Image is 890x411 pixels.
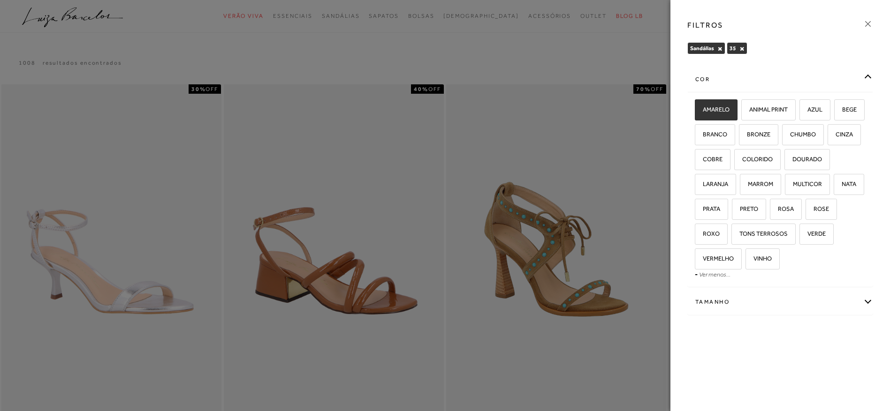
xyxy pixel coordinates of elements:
[804,206,814,215] input: ROSE
[798,231,807,240] input: VERDE
[806,205,829,212] span: ROSE
[829,131,853,138] span: CINZA
[696,230,720,237] span: ROXO
[771,205,794,212] span: ROSA
[741,180,773,187] span: MARROM
[693,106,703,116] input: AMARELO
[744,255,753,265] input: VINHO
[742,106,788,113] span: ANIMAL PRINT
[740,131,770,138] span: BRONZE
[785,156,822,163] span: DOURADO
[699,271,730,278] a: Ver menos...
[739,45,745,52] button: 35 Close
[800,106,822,113] span: AZUL
[696,205,720,212] span: PRATA
[730,231,739,240] input: TONS TERROSOS
[732,230,788,237] span: TONS TERROSOS
[826,131,836,141] input: CINZA
[730,206,740,215] input: PRETO
[693,131,703,141] input: BRANCO
[696,131,727,138] span: BRANCO
[800,230,826,237] span: VERDE
[783,131,816,138] span: CHUMBO
[693,255,703,265] input: VERMELHO
[696,180,728,187] span: LARANJA
[833,106,842,116] input: BEGE
[696,106,730,113] span: AMARELO
[693,206,703,215] input: PRATA
[738,181,748,190] input: MARROM
[688,290,873,314] div: Tamanho
[835,106,857,113] span: BEGE
[696,156,723,163] span: COBRE
[746,255,772,262] span: VINHO
[688,67,873,92] div: cor
[781,131,790,141] input: CHUMBO
[730,45,736,52] span: 35
[786,180,822,187] span: MULTICOR
[835,180,856,187] span: NATA
[783,156,792,165] input: DOURADO
[733,205,758,212] span: PRETO
[768,206,778,215] input: ROSA
[798,106,807,116] input: AZUL
[693,181,703,190] input: LARANJA
[740,106,749,116] input: ANIMAL PRINT
[717,45,723,52] button: Sandálias Close
[784,181,793,190] input: MULTICOR
[733,156,742,165] input: COLORIDO
[738,131,747,141] input: BRONZE
[695,270,698,278] span: -
[693,231,703,240] input: ROXO
[735,156,773,163] span: COLORIDO
[693,156,703,165] input: COBRE
[687,20,723,30] h3: FILTROS
[696,255,734,262] span: VERMELHO
[690,45,714,52] span: Sandálias
[832,181,842,190] input: NATA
